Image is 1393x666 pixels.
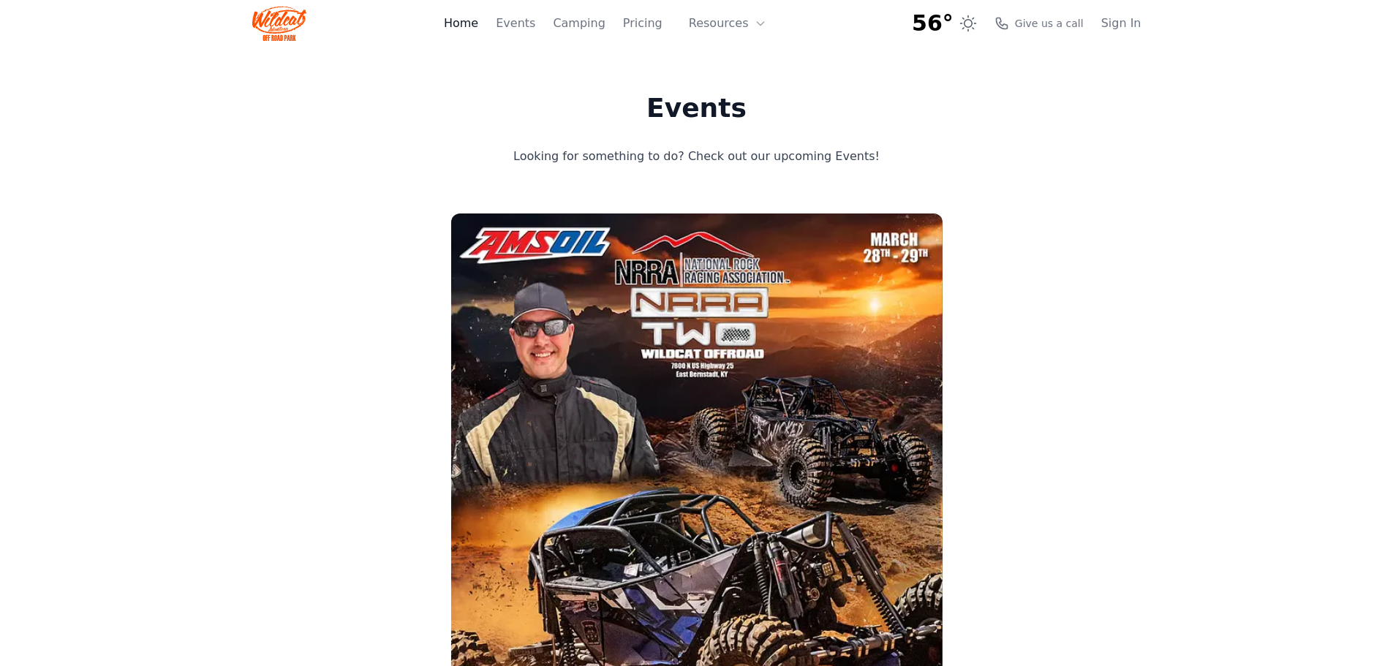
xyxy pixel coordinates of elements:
[1015,16,1084,31] span: Give us a call
[912,10,954,37] span: 56°
[455,94,939,123] h1: Events
[623,15,662,32] a: Pricing
[444,15,478,32] a: Home
[252,6,307,41] img: Wildcat Logo
[680,9,775,38] button: Resources
[1101,15,1141,32] a: Sign In
[496,15,535,32] a: Events
[455,146,939,167] p: Looking for something to do? Check out our upcoming Events!
[553,15,605,32] a: Camping
[994,16,1084,31] a: Give us a call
